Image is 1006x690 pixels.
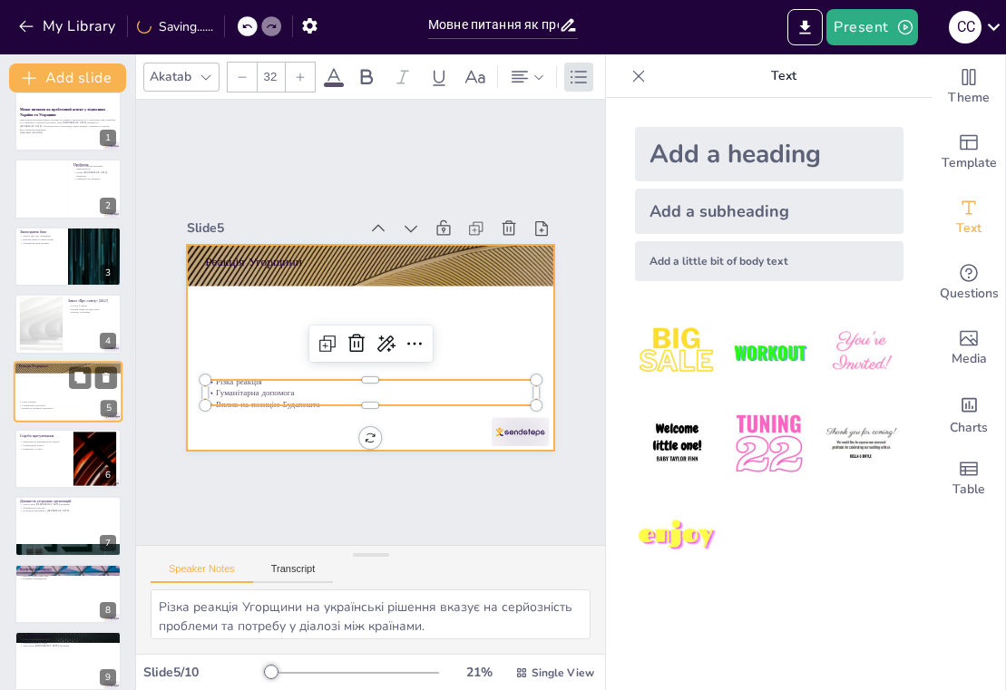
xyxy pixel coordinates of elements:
[20,570,116,574] p: Інциденти проти [DEMOGRAPHIC_DATA]
[68,307,116,311] p: Втрата права на рідну мову
[933,446,1005,511] div: Add a table
[68,305,116,308] p: Стаття 7 закону
[15,227,122,287] div: 3
[14,361,122,423] div: 5
[205,387,536,399] p: Гуманітарна допомога
[819,402,903,486] img: 6.jpeg
[933,120,1005,185] div: Add ready made slides
[205,375,536,387] p: Різка реакція
[187,219,358,237] div: Slide 5
[635,402,719,486] img: 4.jpeg
[253,563,334,583] button: Transcript
[727,310,811,394] img: 2.jpeg
[146,64,195,89] div: Akatab
[826,9,917,45] button: Present
[20,443,68,447] p: Рекомендації комісії
[20,574,116,578] p: Використання символіки
[73,177,116,180] p: Закарпаття як епіцентр
[20,645,116,648] p: Трансляція [DEMOGRAPHIC_DATA] наративів
[950,418,988,438] span: Charts
[95,366,117,388] button: Delete Slide
[20,637,116,641] p: Роль угорськомовних ЗМІ
[20,433,68,439] p: Спроби врегулювання
[956,219,982,238] span: Text
[100,602,116,618] div: 8
[205,398,536,410] p: Вплив на позицію Будапешта
[68,311,116,315] p: Реакція Угорщини
[20,229,63,235] p: Законодавча база
[942,153,997,173] span: Template
[20,641,116,645] p: Підконтрольність уряду
[20,577,116,580] p: Подвійне громадянство
[933,185,1005,250] div: Add text boxes
[20,447,68,451] p: Компроміс в освіті
[635,127,903,181] div: Add a heading
[73,170,116,177] p: Права [DEMOGRAPHIC_DATA] меншини
[20,238,63,241] p: Використання угорської мови
[100,333,116,349] div: 4
[19,400,117,403] p: Різка реакція
[20,108,105,118] strong: Мовне питання як проблемний аспект у відносинах України та Угорщини
[100,535,116,551] div: 7
[15,564,122,624] div: 8
[933,316,1005,381] div: Add images, graphics, shapes or video
[933,250,1005,316] div: Get real-time input from your audience
[20,118,116,131] p: Презентація розглядає мовну політику як джерело напруженості у відносинах між Україною та Угорщин...
[19,406,117,410] p: Вплив на позицію Будапешта
[9,63,126,92] button: Add slide
[101,400,117,416] div: 5
[949,11,982,44] div: c c
[100,467,116,483] div: 6
[137,18,213,35] div: Saving......
[428,12,559,38] input: Insert title
[15,496,122,556] div: 7
[20,441,68,444] p: Звернення до Венеціанської комісії
[457,664,501,681] div: 21 %
[100,669,116,685] div: 9
[787,9,823,45] button: Export to PowerPoint
[635,494,719,578] img: 7.jpeg
[151,589,591,639] textarea: Різка реакція Угорщини на українські рішення вказує на серйозність проблеми та потребу у діалозі ...
[635,241,903,281] div: Add a little bit of body text
[20,241,63,245] p: Обмеження прав меншин
[20,634,116,639] p: Інформаційний вплив
[20,131,116,135] p: Generated with [URL]
[635,310,719,394] img: 1.jpeg
[933,54,1005,120] div: Change the overall theme
[635,189,903,234] div: Add a subheading
[819,310,903,394] img: 3.jpeg
[949,9,982,45] button: c c
[19,364,117,369] p: Реакція Угорщини
[143,664,265,681] div: Slide 5 / 10
[20,506,116,510] p: Збереження культури
[100,130,116,146] div: 1
[151,563,253,583] button: Speaker Notes
[933,381,1005,446] div: Add charts and graphs
[100,265,116,281] div: 3
[19,403,117,407] p: Гуманітарна допомога
[205,253,536,270] p: Реакція Угорщини
[20,510,116,513] p: Політична підтримка з [GEOGRAPHIC_DATA]
[948,88,990,108] span: Theme
[69,366,91,388] button: Duplicate Slide
[15,159,122,219] div: 2
[68,298,116,304] p: Закон «Про освіту» (2017)
[20,503,116,507] p: Захист прав [DEMOGRAPHIC_DATA] меншини
[20,235,63,238] p: Закон «Про нац. меншини»
[73,161,116,167] p: Проблема
[20,499,116,504] p: Діяльність угорських організацій
[20,566,116,571] p: Конфліктні моменти
[727,402,811,486] img: 5.jpeg
[100,198,116,214] div: 2
[15,429,122,489] div: 6
[15,294,122,354] div: 4
[940,284,999,304] span: Questions
[952,349,987,369] span: Media
[532,666,594,680] span: Single View
[73,163,116,170] p: Мовна політика викликає напруженість
[14,12,123,41] button: My Library
[952,480,985,500] span: Table
[653,54,914,98] p: Text
[15,92,122,151] div: 1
